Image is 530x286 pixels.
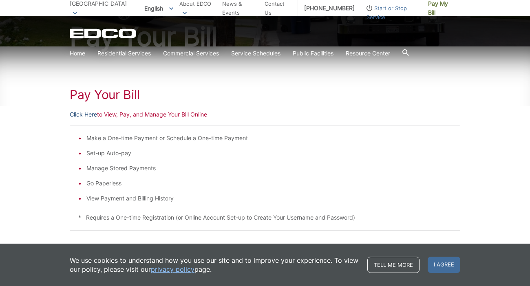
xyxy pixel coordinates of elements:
[151,265,194,274] a: privacy policy
[70,29,137,38] a: EDCD logo. Return to the homepage.
[70,110,97,119] a: Click Here
[293,49,333,58] a: Public Facilities
[128,243,460,254] p: - OR -
[86,179,452,188] li: Go Paperless
[163,49,219,58] a: Commercial Services
[231,49,280,58] a: Service Schedules
[428,257,460,273] span: I agree
[86,194,452,203] li: View Payment and Billing History
[346,49,390,58] a: Resource Center
[86,149,452,158] li: Set-up Auto-pay
[70,49,85,58] a: Home
[78,213,452,222] p: * Requires a One-time Registration (or Online Account Set-up to Create Your Username and Password)
[70,256,359,274] p: We use cookies to understand how you use our site and to improve your experience. To view our pol...
[70,110,460,119] p: to View, Pay, and Manage Your Bill Online
[367,257,420,273] a: Tell me more
[86,134,452,143] li: Make a One-time Payment or Schedule a One-time Payment
[86,164,452,173] li: Manage Stored Payments
[70,87,460,102] h1: Pay Your Bill
[97,49,151,58] a: Residential Services
[138,2,179,15] span: English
